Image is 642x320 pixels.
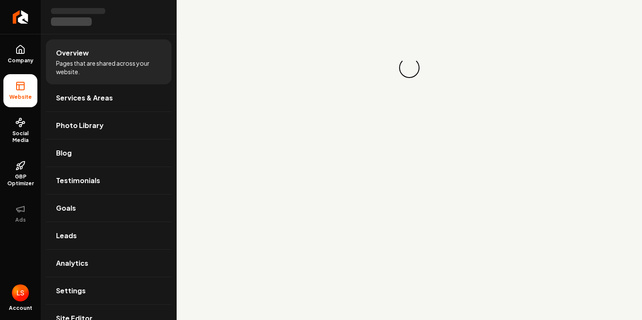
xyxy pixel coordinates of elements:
[56,175,100,186] span: Testimonials
[56,286,86,296] span: Settings
[9,305,32,312] span: Account
[3,130,37,144] span: Social Media
[56,93,113,103] span: Services & Areas
[46,250,172,277] a: Analytics
[56,59,161,76] span: Pages that are shared across your website.
[12,284,29,301] img: Logan Sendle
[13,10,28,24] img: Rebolt Logo
[56,203,76,213] span: Goals
[46,112,172,139] a: Photo Library
[46,84,172,111] a: Services & Areas
[3,173,37,187] span: GBP Optimizer
[6,94,35,100] span: Website
[3,197,37,230] button: Ads
[397,55,422,81] div: Loading
[56,231,77,241] span: Leads
[3,154,37,194] a: GBP Optimizer
[56,120,104,131] span: Photo Library
[46,222,172,249] a: Leads
[46,277,172,304] a: Settings
[12,284,29,301] button: Open user button
[56,148,72,158] span: Blog
[46,139,172,167] a: Blog
[12,217,29,223] span: Ads
[46,195,172,222] a: Goals
[3,111,37,150] a: Social Media
[4,57,37,64] span: Company
[46,167,172,194] a: Testimonials
[56,258,88,268] span: Analytics
[56,48,89,58] span: Overview
[3,38,37,71] a: Company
